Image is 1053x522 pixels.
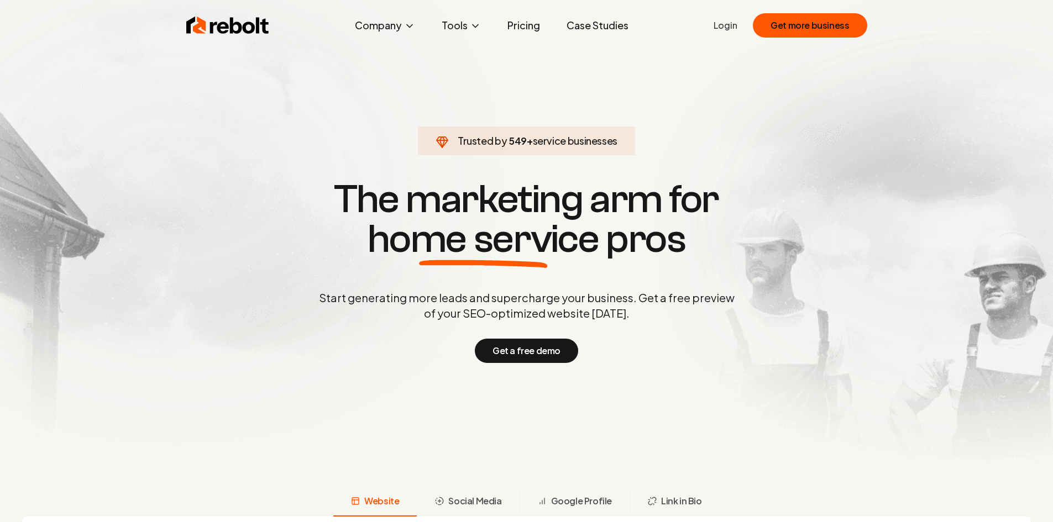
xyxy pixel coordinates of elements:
[346,14,424,36] button: Company
[527,134,533,147] span: +
[458,134,507,147] span: Trusted by
[448,494,501,508] span: Social Media
[364,494,399,508] span: Website
[433,14,490,36] button: Tools
[533,134,618,147] span: service businesses
[499,14,549,36] a: Pricing
[417,488,519,516] button: Social Media
[551,494,612,508] span: Google Profile
[753,13,867,38] button: Get more business
[661,494,702,508] span: Link in Bio
[520,488,630,516] button: Google Profile
[714,19,737,32] a: Login
[475,339,578,363] button: Get a free demo
[333,488,417,516] button: Website
[630,488,720,516] button: Link in Bio
[558,14,637,36] a: Case Studies
[509,133,527,149] span: 549
[368,219,599,259] span: home service
[261,180,792,259] h1: The marketing arm for pros
[186,14,269,36] img: Rebolt Logo
[317,290,737,321] p: Start generating more leads and supercharge your business. Get a free preview of your SEO-optimiz...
